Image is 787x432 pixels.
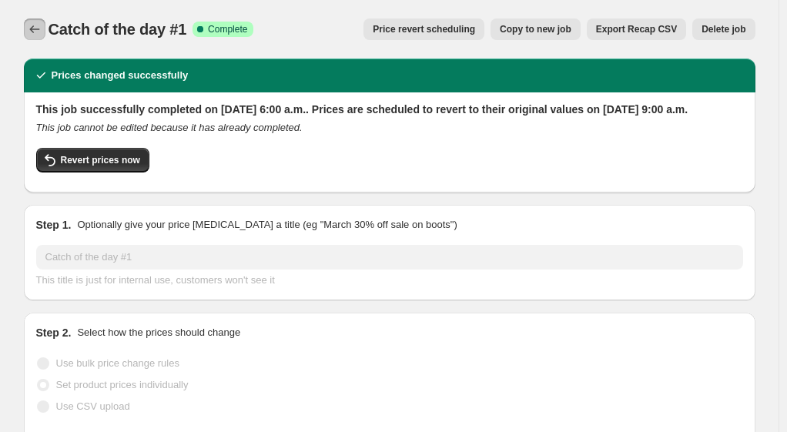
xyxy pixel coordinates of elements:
button: Price change jobs [24,18,45,40]
span: Use CSV upload [56,400,130,412]
span: Price revert scheduling [373,23,475,35]
span: Set product prices individually [56,379,189,390]
span: Use bulk price change rules [56,357,179,369]
span: Complete [208,23,247,35]
button: Revert prices now [36,148,149,172]
p: Optionally give your price [MEDICAL_DATA] a title (eg "March 30% off sale on boots") [77,217,457,233]
h2: This job successfully completed on [DATE] 6:00 a.m.. Prices are scheduled to revert to their orig... [36,102,743,117]
span: Catch of the day #1 [49,21,187,38]
i: This job cannot be edited because it has already completed. [36,122,303,133]
span: Export Recap CSV [596,23,677,35]
h2: Prices changed successfully [52,68,189,83]
button: Delete job [692,18,755,40]
input: 30% off holiday sale [36,245,743,270]
h2: Step 2. [36,325,72,340]
span: Copy to new job [500,23,571,35]
span: This title is just for internal use, customers won't see it [36,274,275,286]
p: Select how the prices should change [77,325,240,340]
h2: Step 1. [36,217,72,233]
span: Revert prices now [61,154,140,166]
button: Price revert scheduling [363,18,484,40]
button: Copy to new job [491,18,581,40]
button: Export Recap CSV [587,18,686,40]
span: Delete job [702,23,745,35]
